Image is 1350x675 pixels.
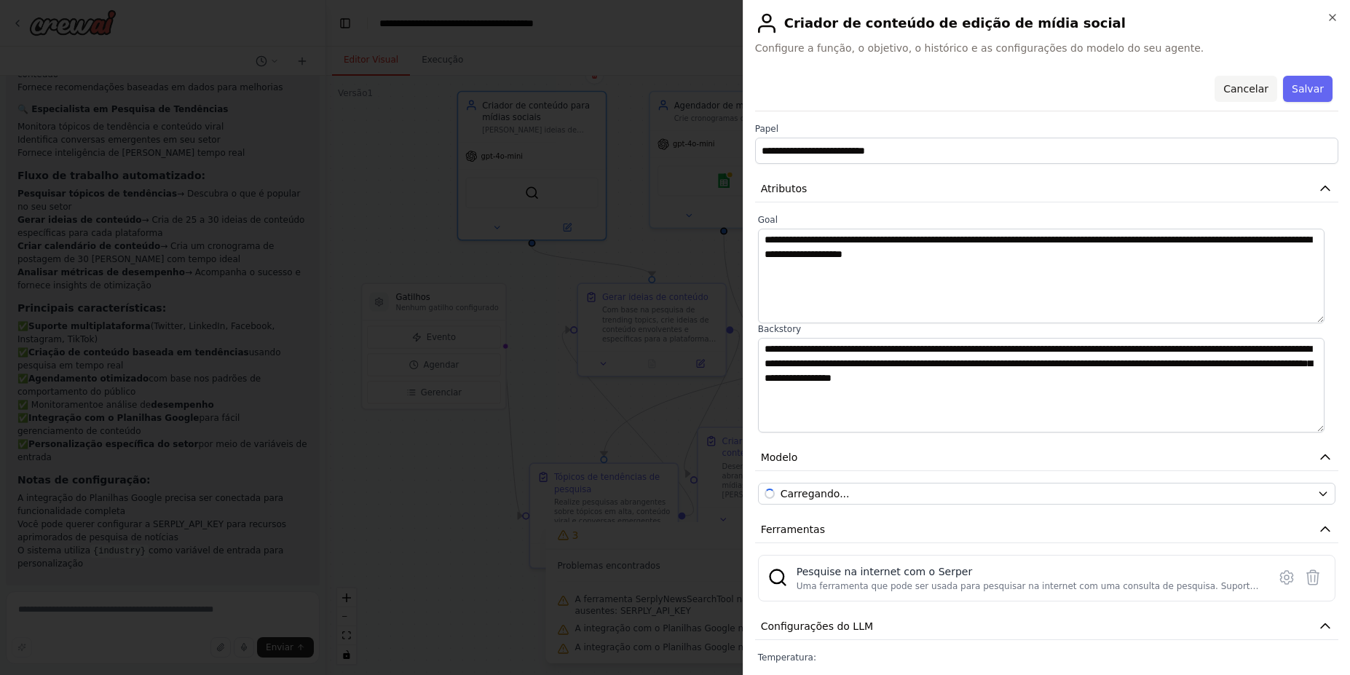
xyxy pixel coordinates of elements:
font: Temperatura: [758,652,816,663]
button: Cancelar [1215,76,1277,102]
font: Configure a função, o objetivo, o histórico e as configurações do modelo do seu agente. [755,42,1204,54]
font: Papel [755,124,778,134]
button: Configurações do LLM [755,613,1338,640]
span: openai/gpt-4o-mini [781,486,850,501]
font: Atributos [761,183,808,194]
font: Criador de conteúdo de edição de mídia social [784,15,1126,31]
font: Configurações do LLM [761,620,873,632]
font: Cancelar [1223,83,1268,95]
font: Salvar [1292,83,1324,95]
font: Ferramentas [761,524,825,535]
font: Modelo [761,451,798,463]
button: Atributos [755,175,1338,202]
label: Goal [758,214,1335,226]
img: SerperDevTool [767,567,788,588]
button: Ferramenta de exclusão [1300,564,1326,591]
font: Uma ferramenta que pode ser usada para pesquisar na internet com uma consulta de pesquisa. Suport... [797,581,1259,603]
button: Modelo [755,444,1338,471]
button: Ferramentas [755,516,1338,543]
font: Pesquise na internet com o Serper [797,566,972,577]
font: Carregando... [781,488,850,500]
button: Configurar ferramenta [1274,564,1300,591]
button: Carregando... [758,483,1335,505]
label: Backstory [758,323,1335,335]
button: Salvar [1283,76,1333,102]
